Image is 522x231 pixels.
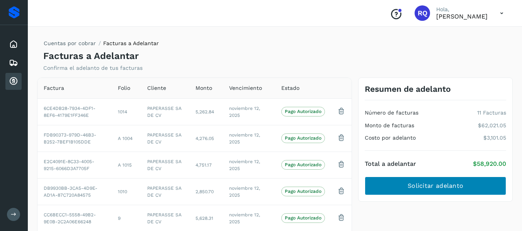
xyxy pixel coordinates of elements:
[229,185,260,198] span: noviembre 12, 2025
[478,122,506,129] p: $62,021.05
[408,182,463,190] span: Solicitar adelanto
[483,135,506,141] p: $3,101.05
[196,109,214,115] span: 5,262.84
[196,136,214,141] span: 4,276.05
[43,39,159,51] nav: breadcrumb
[196,162,212,168] span: 4,751.17
[37,125,112,152] td: FDB90373-979D-46B3-B252-7BEF1B105DDE
[229,84,262,92] span: Vencimiento
[43,51,139,62] h4: Facturas a Adelantar
[112,98,141,125] td: 1014
[285,189,321,194] p: Pago Autorizado
[229,159,260,171] span: noviembre 12, 2025
[196,189,214,194] span: 2,850.70
[473,160,506,167] p: $58,920.00
[365,84,451,94] h3: Resumen de adelanto
[37,178,112,205] td: DB9930BB-3CA5-4D9E-AD1A-87C720A84575
[229,212,260,224] span: noviembre 12, 2025
[44,40,96,46] a: Cuentas por cobrar
[141,152,189,178] td: PAPERASSE SA DE CV
[37,152,112,178] td: E2C4091E-8C33-4005-9215-6066D3A7705F
[196,84,212,92] span: Monto
[281,84,299,92] span: Estado
[365,160,416,167] h4: Total a adelantar
[285,135,321,141] p: Pago Autorizado
[477,110,506,116] p: 11 Facturas
[141,98,189,125] td: PAPERASSE SA DE CV
[112,125,141,152] td: A 1004
[103,40,159,46] span: Facturas a Adelantar
[285,109,321,114] p: Pago Autorizado
[44,84,64,92] span: Factura
[365,135,416,141] h4: Costo por adelanto
[37,98,112,125] td: 6CE4DB28-7934-4DF1-8EF6-4179E1FF346E
[285,162,321,167] p: Pago Autorizado
[196,216,213,221] span: 5,628.31
[365,122,414,129] h4: Monto de facturas
[229,106,260,118] span: noviembre 12, 2025
[147,84,166,92] span: Cliente
[112,152,141,178] td: A 1015
[5,36,22,53] div: Inicio
[436,6,488,13] p: Hola,
[365,177,506,195] button: Solicitar adelanto
[5,54,22,71] div: Embarques
[141,178,189,205] td: PAPERASSE SA DE CV
[43,65,143,71] p: Confirma el adelanto de tus facturas
[436,13,488,20] p: Rubén Quijano herrera
[112,178,141,205] td: 1010
[229,132,260,145] span: noviembre 12, 2025
[365,110,418,116] h4: Número de facturas
[5,73,22,90] div: Cuentas por cobrar
[285,215,321,221] p: Pago Autorizado
[141,125,189,152] td: PAPERASSE SA DE CV
[118,84,130,92] span: Folio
